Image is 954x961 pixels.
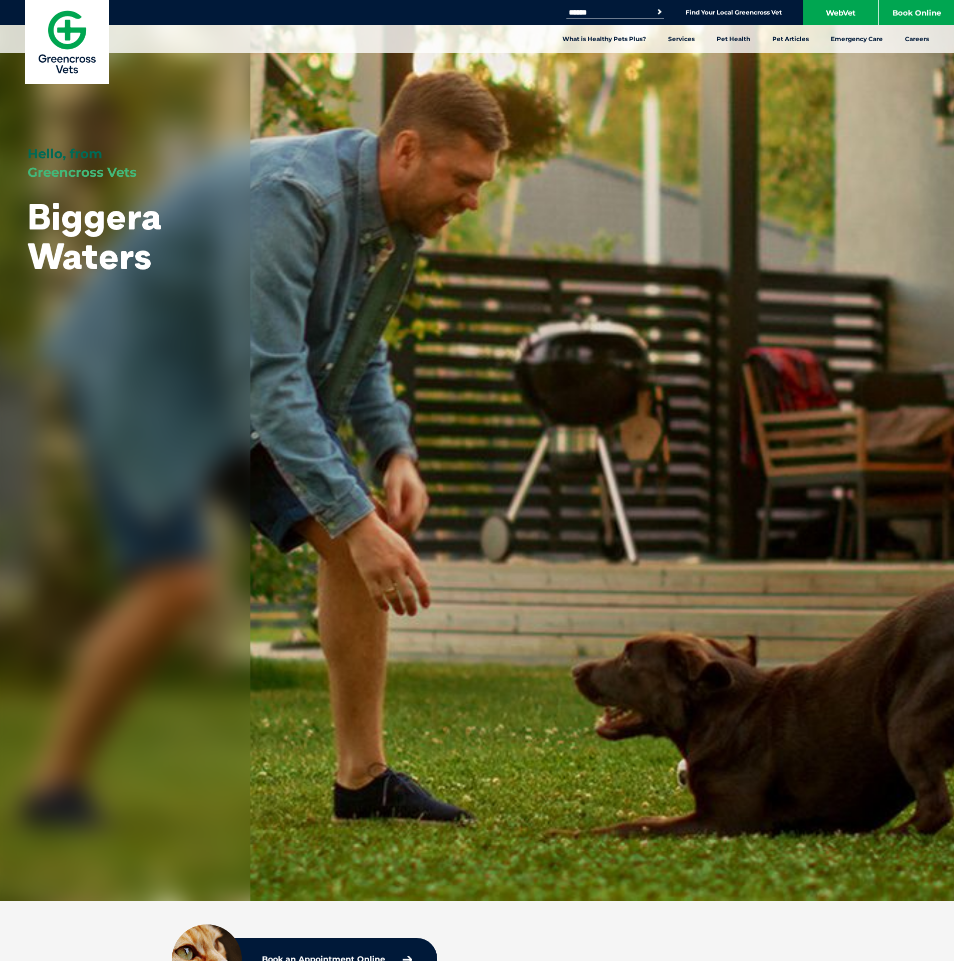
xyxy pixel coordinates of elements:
a: Pet Health [706,25,761,53]
a: Services [657,25,706,53]
span: Hello, from [28,146,102,162]
a: Find Your Local Greencross Vet [686,9,782,17]
a: Emergency Care [820,25,894,53]
h1: Biggera Waters [28,196,223,276]
span: Greencross Vets [28,164,137,180]
a: What is Healthy Pets Plus? [551,25,657,53]
button: Search [655,7,665,17]
a: Pet Articles [761,25,820,53]
a: Careers [894,25,940,53]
